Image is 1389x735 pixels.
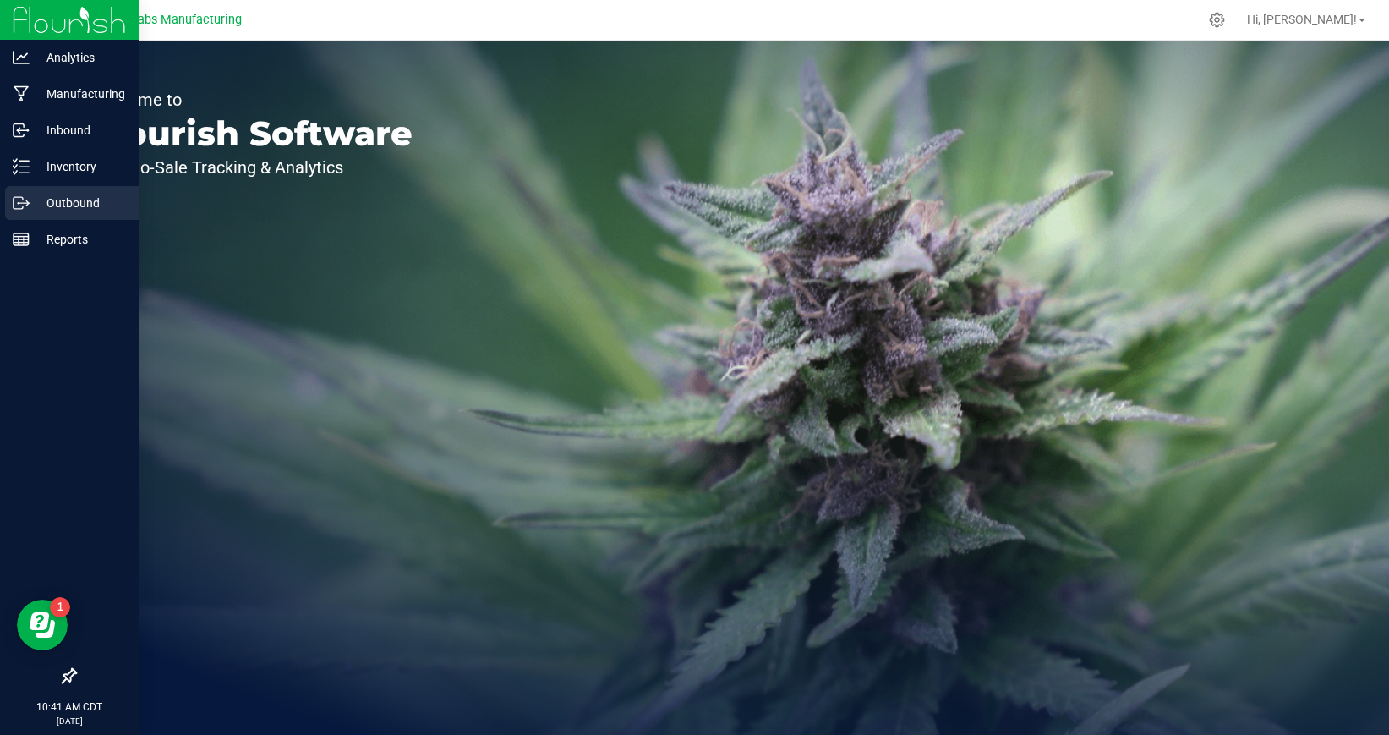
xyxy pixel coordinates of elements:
[13,195,30,211] inline-svg: Outbound
[30,156,131,177] p: Inventory
[1206,12,1228,28] div: Manage settings
[13,85,30,102] inline-svg: Manufacturing
[30,229,131,250] p: Reports
[8,699,131,715] p: 10:41 AM CDT
[13,231,30,248] inline-svg: Reports
[13,49,30,66] inline-svg: Analytics
[30,120,131,140] p: Inbound
[17,600,68,650] iframe: Resource center
[91,117,413,151] p: Flourish Software
[91,91,413,108] p: Welcome to
[50,597,70,617] iframe: Resource center unread badge
[13,122,30,139] inline-svg: Inbound
[104,13,242,27] span: Teal Labs Manufacturing
[91,159,413,176] p: Seed-to-Sale Tracking & Analytics
[13,158,30,175] inline-svg: Inventory
[30,47,131,68] p: Analytics
[8,715,131,727] p: [DATE]
[30,84,131,104] p: Manufacturing
[30,193,131,213] p: Outbound
[1247,13,1357,26] span: Hi, [PERSON_NAME]!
